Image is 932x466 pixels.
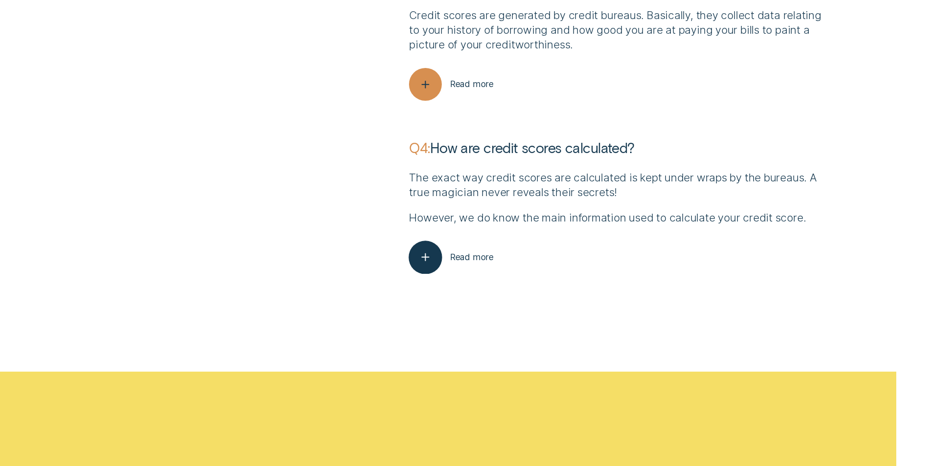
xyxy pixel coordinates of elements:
p: How are credit scores calculated? [409,139,834,156]
p: Credit scores are generated by credit bureaus. Basically, they collect data relating to your hist... [409,8,834,52]
span: Read more [450,79,494,89]
p: However, we do know the main information used to calculate your credit score. [409,210,834,225]
button: Read more [409,68,494,101]
button: Read more [409,241,494,274]
p: The exact way credit scores are calculated is kept under wraps by the bureaus. A true magician ne... [409,170,834,200]
strong: Q4: [409,139,430,156]
span: Read more [450,252,494,263]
